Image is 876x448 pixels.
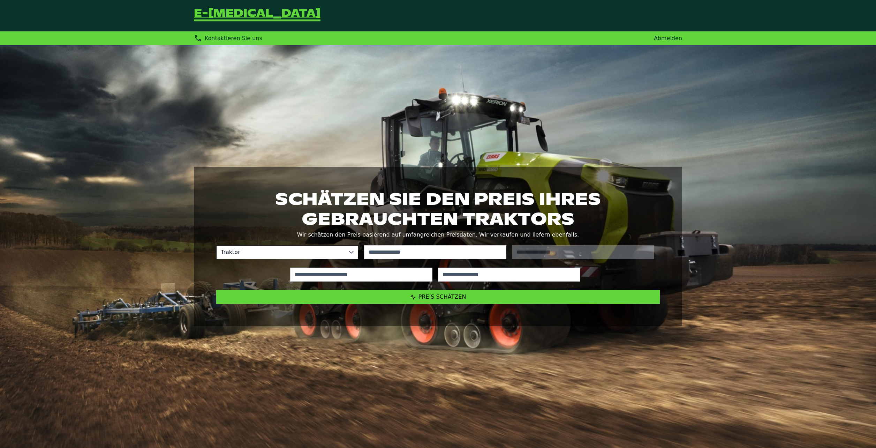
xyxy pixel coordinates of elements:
button: Preis schätzen [216,290,660,304]
p: Wir schätzen den Preis basierend auf umfangreichen Preisdaten. Wir verkaufen und liefern ebenfalls. [216,230,660,240]
a: Abmelden [654,35,682,42]
span: Traktor [217,246,344,259]
span: Kontaktieren Sie uns [205,35,262,42]
a: Zurück zur Startseite [194,8,320,23]
span: Preis schätzen [418,293,466,300]
h1: Schätzen Sie den Preis Ihres gebrauchten Traktors [216,189,660,228]
div: Kontaktieren Sie uns [194,34,262,42]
